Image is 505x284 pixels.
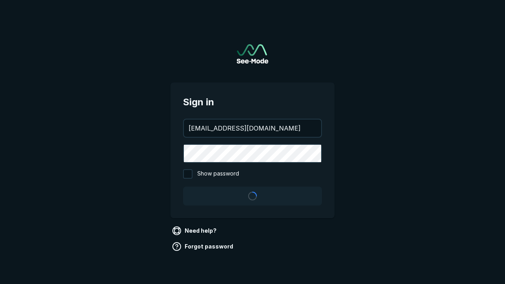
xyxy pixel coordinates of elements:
input: your@email.com [184,120,321,137]
a: Go to sign in [237,44,268,64]
a: Forgot password [170,240,236,253]
a: Need help? [170,224,220,237]
img: See-Mode Logo [237,44,268,64]
span: Sign in [183,95,322,109]
span: Show password [197,169,239,179]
